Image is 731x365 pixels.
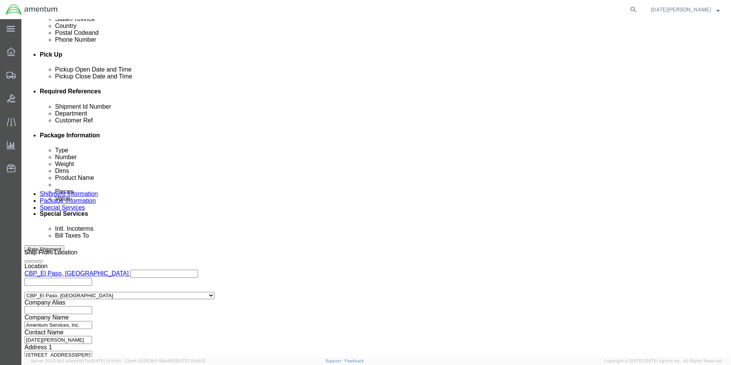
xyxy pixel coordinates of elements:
button: [DATE][PERSON_NAME] [650,5,720,14]
span: Noel Arrieta [651,5,711,14]
img: logo [5,4,58,15]
span: Client: 2025.18.0-198a450 [125,358,205,363]
span: Server: 2025.18.0-a0edd1917ac [31,358,121,363]
a: Feedback [344,358,364,363]
span: Copyright © [DATE]-[DATE] Agistix Inc., All Rights Reserved [604,358,722,364]
a: Support [325,358,344,363]
span: [DATE] 10:06:13 [175,358,205,363]
span: [DATE] 10:10:00 [91,358,121,363]
iframe: FS Legacy Container [21,19,731,357]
